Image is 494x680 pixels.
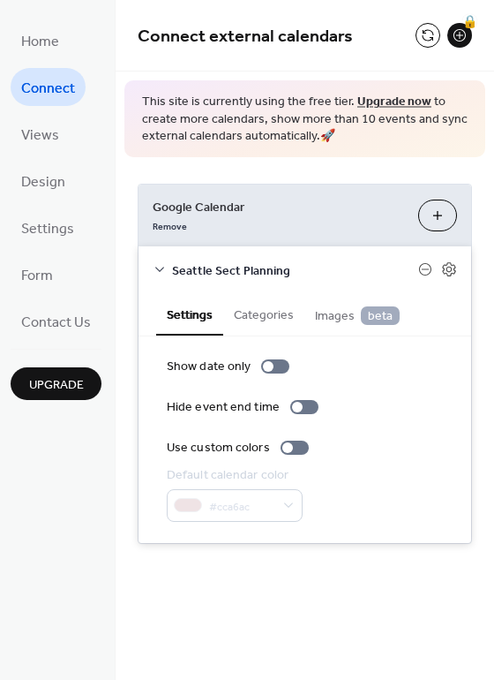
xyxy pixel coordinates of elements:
span: Connect external calendars [138,19,353,54]
span: This site is currently using the free tier. to create more calendars, show more than 10 events an... [142,94,468,146]
span: Form [21,262,53,290]
button: Images beta [304,293,410,335]
span: Design [21,169,65,196]
span: Settings [21,215,74,243]
a: Upgrade now [357,90,431,114]
span: Seattle Sect Planning [172,261,418,280]
div: Show date only [167,358,251,376]
div: Use custom colors [167,439,270,457]
span: Connect [21,75,75,102]
span: Views [21,122,59,149]
span: Home [21,28,59,56]
a: Design [11,162,76,200]
button: Categories [223,293,304,334]
span: Google Calendar [153,198,404,216]
div: Hide event end time [167,398,280,417]
span: Images [315,306,400,326]
a: Settings [11,208,85,246]
a: Views [11,115,70,153]
span: Remove [153,220,187,232]
button: Upgrade [11,367,101,400]
a: Form [11,255,64,293]
span: beta [361,306,400,325]
div: Default calendar color [167,466,299,485]
a: Home [11,21,70,59]
button: Settings [156,293,223,336]
span: Contact Us [21,309,91,336]
a: Connect [11,68,86,106]
a: Contact Us [11,302,101,340]
span: Upgrade [29,376,84,395]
